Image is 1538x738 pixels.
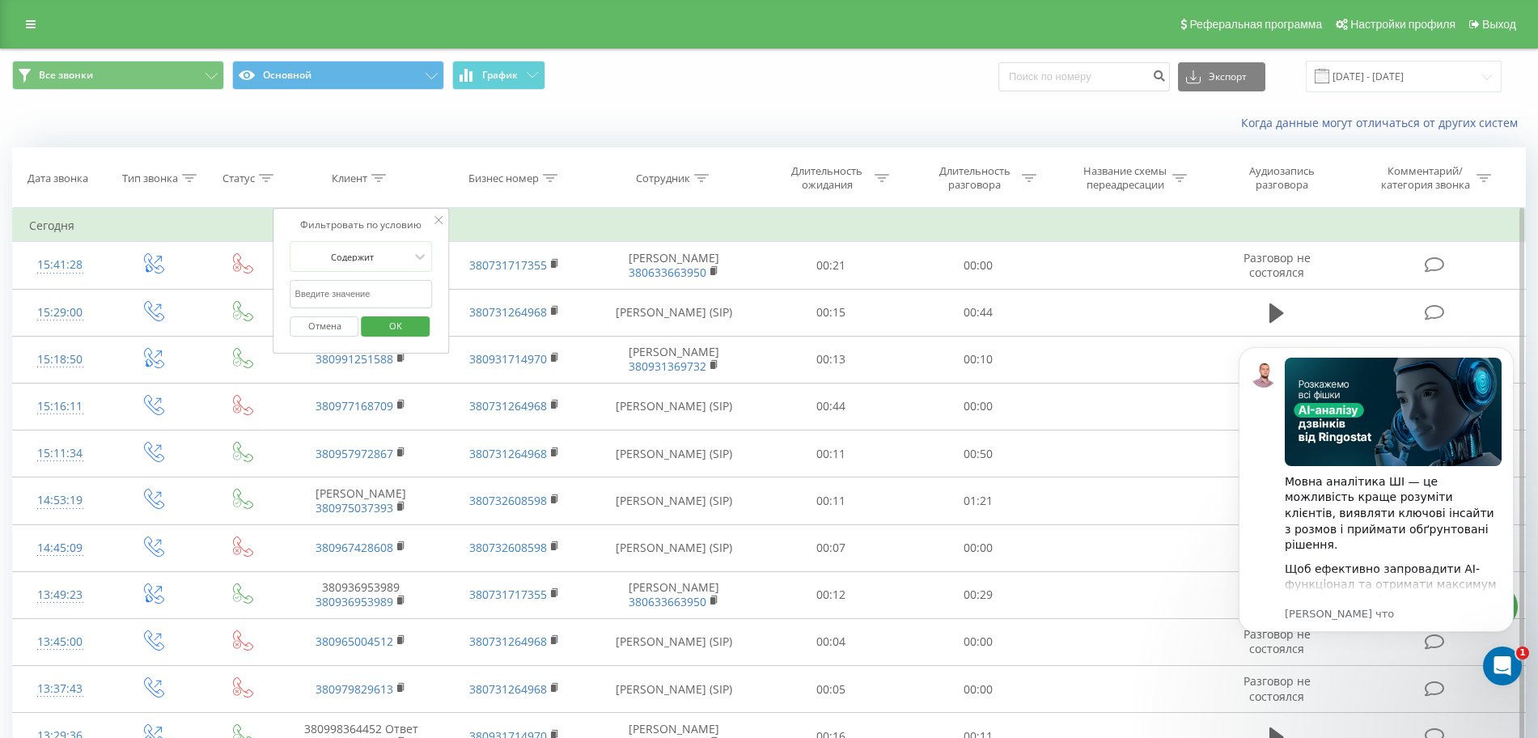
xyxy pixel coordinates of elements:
[1244,673,1311,703] span: Разговор не состоялся
[1483,647,1522,685] iframe: Intercom live chat
[469,587,547,602] a: 380731717355
[361,316,430,337] button: OK
[284,477,438,524] td: [PERSON_NAME]
[469,634,547,649] a: 380731264968
[591,477,756,524] td: [PERSON_NAME] (SIP)
[629,594,706,609] a: 380633663950
[1516,647,1529,660] span: 1
[316,634,393,649] a: 380965004512
[591,383,756,430] td: [PERSON_NAME] (SIP)
[1082,164,1168,192] div: Название схемы переадресации
[469,493,547,508] a: 380732608598
[591,524,756,571] td: [PERSON_NAME] (SIP)
[1214,323,1538,694] iframe: Intercom notifications сообщение
[591,666,756,713] td: [PERSON_NAME] (SIP)
[316,540,393,555] a: 380967428608
[757,242,905,289] td: 00:21
[591,336,756,383] td: [PERSON_NAME]
[905,430,1053,477] td: 00:50
[591,571,756,618] td: [PERSON_NAME]
[332,172,367,185] div: Клиент
[1378,164,1472,192] div: Комментарий/категория звонка
[29,485,91,516] div: 14:53:19
[316,500,393,515] a: 380975037393
[316,446,393,461] a: 380957972867
[757,571,905,618] td: 00:12
[29,532,91,564] div: 14:45:09
[1178,62,1265,91] button: Экспорт
[1241,115,1526,130] a: Когда данные могут отличаться от других систем
[757,336,905,383] td: 00:13
[29,438,91,469] div: 15:11:34
[1189,18,1322,31] span: Реферальная программа
[29,249,91,281] div: 15:41:28
[12,61,224,90] button: Все звонки
[591,430,756,477] td: [PERSON_NAME] (SIP)
[629,265,706,280] a: 380633663950
[931,164,1018,192] div: Длительность разговора
[784,164,871,192] div: Длительность ожидания
[905,618,1053,665] td: 00:00
[757,289,905,336] td: 00:15
[1230,164,1335,192] div: Аудиозапись разговора
[636,172,690,185] div: Сотрудник
[452,61,545,90] button: График
[29,391,91,422] div: 15:16:11
[905,666,1053,713] td: 00:00
[316,681,393,697] a: 380979829613
[905,477,1053,524] td: 01:21
[316,398,393,414] a: 380977168709
[284,571,438,618] td: 380936953989
[1244,250,1311,280] span: Разговор не состоялся
[998,62,1170,91] input: Поиск по номеру
[905,524,1053,571] td: 00:00
[316,594,393,609] a: 380936953989
[39,69,93,82] span: Все звонки
[905,383,1053,430] td: 00:00
[290,316,359,337] button: Отмена
[290,280,433,308] input: Введите значение
[905,289,1053,336] td: 00:44
[905,242,1053,289] td: 00:00
[469,398,547,414] a: 380731264968
[469,681,547,697] a: 380731264968
[1350,18,1455,31] span: Настройки профиля
[757,477,905,524] td: 00:11
[222,172,255,185] div: Статус
[232,61,444,90] button: Основной
[1482,18,1516,31] span: Выход
[469,257,547,273] a: 380731717355
[905,336,1053,383] td: 00:10
[757,524,905,571] td: 00:07
[757,383,905,430] td: 00:44
[290,217,433,233] div: Фильтровать по условию
[591,618,756,665] td: [PERSON_NAME] (SIP)
[13,210,1526,242] td: Сегодня
[757,666,905,713] td: 00:05
[629,358,706,374] a: 380931369732
[28,172,88,185] div: Дата звонка
[905,571,1053,618] td: 00:29
[469,446,547,461] a: 380731264968
[316,351,393,367] a: 380991251588
[29,344,91,375] div: 15:18:50
[29,626,91,658] div: 13:45:00
[757,618,905,665] td: 00:04
[757,430,905,477] td: 00:11
[29,579,91,611] div: 13:49:23
[122,172,178,185] div: Тип звонка
[469,351,547,367] a: 380931714970
[29,673,91,705] div: 13:37:43
[469,540,547,555] a: 380732608598
[469,304,547,320] a: 380731264968
[482,70,518,81] span: График
[29,297,91,329] div: 15:29:00
[468,172,539,185] div: Бизнес номер
[591,242,756,289] td: [PERSON_NAME]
